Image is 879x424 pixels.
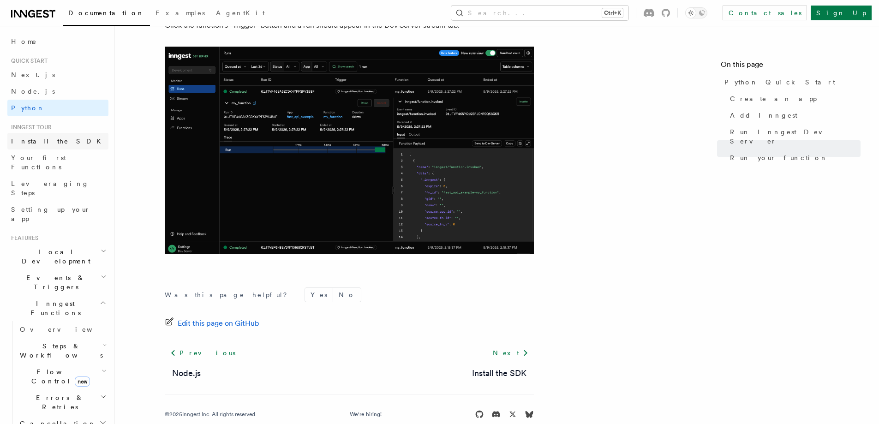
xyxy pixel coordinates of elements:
button: Errors & Retries [16,389,108,415]
span: AgentKit [216,9,265,17]
a: Examples [150,3,210,25]
span: Edit this page on GitHub [178,317,259,330]
span: Python [11,104,45,112]
a: Next.js [7,66,108,83]
h4: On this page [721,59,861,74]
span: Events & Triggers [7,273,101,292]
a: Python Quick Start [721,74,861,90]
button: Search...Ctrl+K [451,6,628,20]
button: Inngest Functions [7,295,108,321]
a: Run Inngest Dev Server [726,124,861,149]
span: Home [11,37,37,46]
button: Toggle dark mode [685,7,707,18]
a: Previous [165,345,241,361]
a: Sign Up [811,6,872,20]
a: Create an app [726,90,861,107]
span: Errors & Retries [16,393,100,412]
div: © 2025 Inngest Inc. All rights reserved. [165,411,257,418]
span: Features [7,234,38,242]
img: quick-start-run.png [165,47,534,254]
span: Documentation [68,9,144,17]
a: Home [7,33,108,50]
a: Documentation [63,3,150,26]
button: Steps & Workflows [16,338,108,364]
button: Yes [305,288,333,302]
a: Node.js [7,83,108,100]
a: Overview [16,321,108,338]
span: Create an app [730,94,817,103]
span: Quick start [7,57,48,65]
a: Edit this page on GitHub [165,317,259,330]
a: Next [487,345,534,361]
a: Add Inngest [726,107,861,124]
a: Leveraging Steps [7,175,108,201]
button: Local Development [7,244,108,269]
span: new [75,376,90,387]
span: Run Inngest Dev Server [730,127,861,146]
span: Inngest tour [7,124,52,131]
span: Leveraging Steps [11,180,89,197]
a: Setting up your app [7,201,108,227]
span: Flow Control [16,367,102,386]
span: Examples [155,9,205,17]
span: Add Inngest [730,111,797,120]
a: AgentKit [210,3,270,25]
span: Next.js [11,71,55,78]
button: Events & Triggers [7,269,108,295]
span: Local Development [7,247,101,266]
span: Overview [20,326,115,333]
a: Install the SDK [472,367,526,380]
a: Python [7,100,108,116]
span: Steps & Workflows [16,341,103,360]
kbd: Ctrl+K [602,8,623,18]
a: Install the SDK [7,133,108,149]
a: Contact sales [723,6,807,20]
span: Node.js [11,88,55,95]
span: Python Quick Start [724,78,835,87]
p: Was this page helpful? [165,290,293,299]
span: Install the SDK [11,137,107,145]
span: Your first Functions [11,154,66,171]
a: We're hiring! [350,411,382,418]
button: No [333,288,361,302]
a: Run your function [726,149,861,166]
span: Run your function [730,153,828,162]
button: Flow Controlnew [16,364,108,389]
span: Inngest Functions [7,299,100,317]
a: Your first Functions [7,149,108,175]
span: Setting up your app [11,206,90,222]
a: Node.js [172,367,201,380]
